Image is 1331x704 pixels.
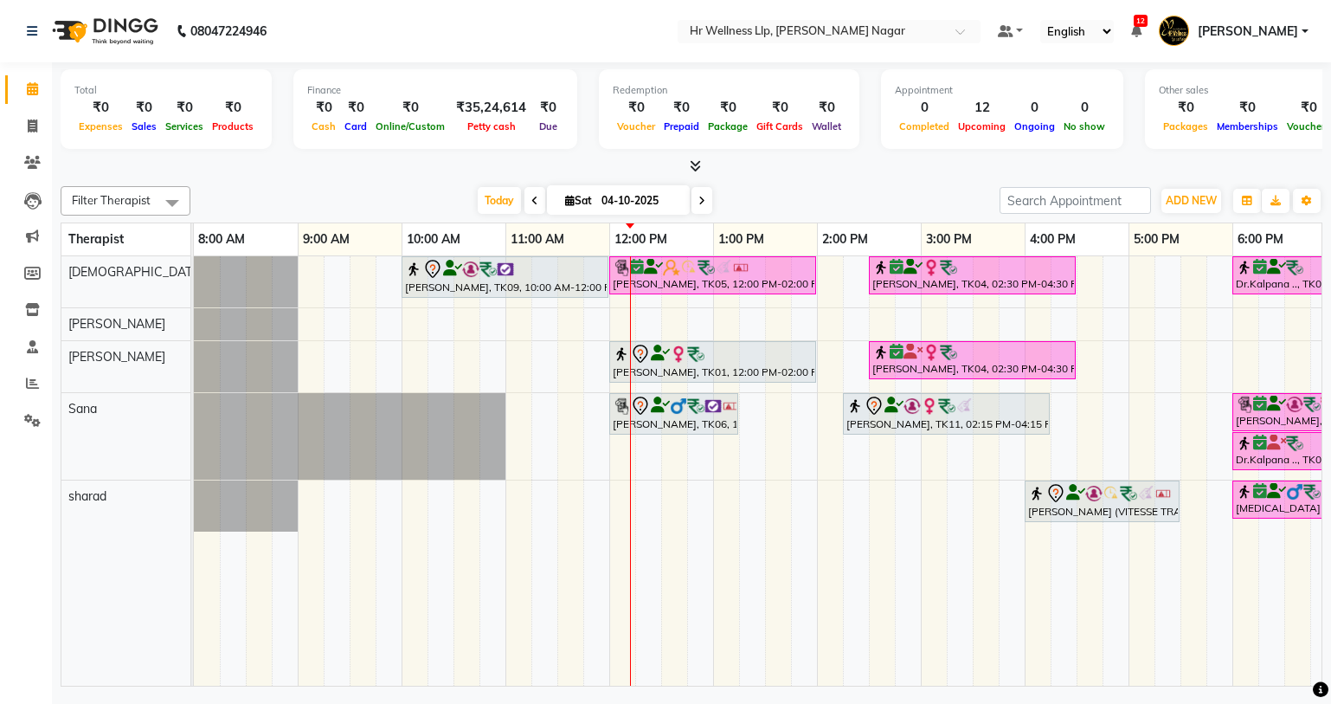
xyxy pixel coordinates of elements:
[1026,483,1178,520] div: [PERSON_NAME] (VITESSE TRAVELS) GSTIN - 27ABBPB3085C1Z8, TK02, 04:00 PM-05:30 PM, Massage 60 Min
[506,227,569,252] a: 11:00 AM
[1159,16,1189,46] img: Hambirrao Mulik
[1212,120,1283,132] span: Memberships
[127,98,161,118] div: ₹0
[371,98,449,118] div: ₹0
[714,227,768,252] a: 1:00 PM
[561,194,596,207] span: Sat
[463,120,520,132] span: Petty cash
[208,120,258,132] span: Products
[895,83,1109,98] div: Appointment
[72,193,151,207] span: Filter Therapist
[1129,227,1184,252] a: 5:00 PM
[533,98,563,118] div: ₹0
[161,98,208,118] div: ₹0
[307,98,340,118] div: ₹0
[299,227,354,252] a: 9:00 AM
[74,98,127,118] div: ₹0
[1212,98,1283,118] div: ₹0
[44,7,163,55] img: logo
[1000,187,1151,214] input: Search Appointment
[845,396,1048,432] div: [PERSON_NAME], TK11, 02:15 PM-04:15 PM, Massage 90 Min
[1198,23,1298,41] span: [PERSON_NAME]
[613,120,659,132] span: Voucher
[74,120,127,132] span: Expenses
[127,120,161,132] span: Sales
[190,7,267,55] b: 08047224946
[340,98,371,118] div: ₹0
[613,83,846,98] div: Redemption
[610,227,672,252] a: 12:00 PM
[611,259,814,292] div: [PERSON_NAME], TK05, 12:00 PM-02:00 PM, Massage 90 Min
[611,396,736,432] div: [PERSON_NAME], TK06, 12:00 PM-01:15 PM, Massage 60 Min
[1134,15,1148,27] span: 12
[340,120,371,132] span: Card
[1166,194,1217,207] span: ADD NEW
[954,120,1010,132] span: Upcoming
[954,98,1010,118] div: 12
[1010,120,1059,132] span: Ongoing
[871,259,1074,292] div: [PERSON_NAME], TK04, 02:30 PM-04:30 PM, Massage 90 Min
[1161,189,1221,213] button: ADD NEW
[1059,120,1109,132] span: No show
[807,120,846,132] span: Wallet
[1159,98,1212,118] div: ₹0
[68,401,97,417] span: Sana
[68,488,106,504] span: sharad
[1131,23,1141,39] a: 12
[402,227,465,252] a: 10:00 AM
[1233,227,1288,252] a: 6:00 PM
[1026,227,1080,252] a: 4:00 PM
[895,120,954,132] span: Completed
[371,120,449,132] span: Online/Custom
[403,259,607,295] div: [PERSON_NAME], TK09, 10:00 AM-12:00 PM, Massage 90 Min
[613,98,659,118] div: ₹0
[449,98,533,118] div: ₹35,24,614
[659,98,704,118] div: ₹0
[68,231,124,247] span: Therapist
[895,98,954,118] div: 0
[208,98,258,118] div: ₹0
[704,98,752,118] div: ₹0
[1010,98,1059,118] div: 0
[161,120,208,132] span: Services
[611,344,814,380] div: [PERSON_NAME], TK01, 12:00 PM-02:00 PM, Massage 90 Min
[535,120,562,132] span: Due
[752,120,807,132] span: Gift Cards
[752,98,807,118] div: ₹0
[68,316,165,332] span: [PERSON_NAME]
[68,349,165,365] span: [PERSON_NAME]
[307,120,340,132] span: Cash
[818,227,872,252] a: 2:00 PM
[478,187,521,214] span: Today
[1159,120,1212,132] span: Packages
[871,344,1074,377] div: [PERSON_NAME], TK04, 02:30 PM-04:30 PM, Massage 90 Min
[74,83,258,98] div: Total
[807,98,846,118] div: ₹0
[307,83,563,98] div: Finance
[922,227,976,252] a: 3:00 PM
[659,120,704,132] span: Prepaid
[68,264,203,280] span: [DEMOGRAPHIC_DATA]
[194,227,249,252] a: 8:00 AM
[1059,98,1109,118] div: 0
[596,188,683,214] input: 2025-10-04
[704,120,752,132] span: Package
